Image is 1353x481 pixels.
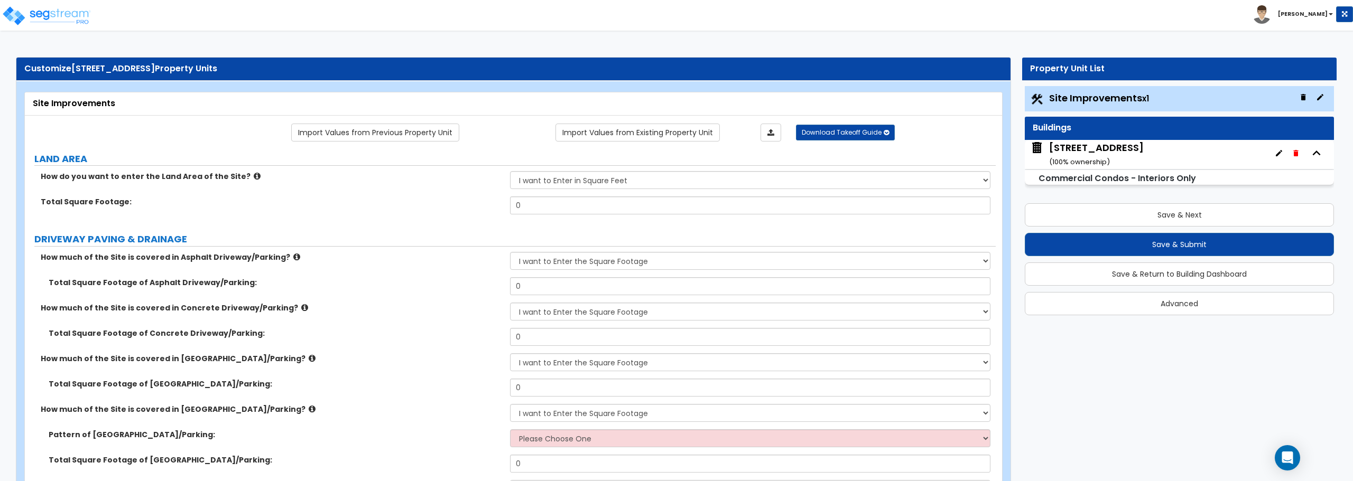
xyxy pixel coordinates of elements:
span: [STREET_ADDRESS] [71,62,155,74]
a: Import the dynamic attribute values from existing properties. [555,124,720,142]
div: Customize Property Units [24,63,1003,75]
label: How much of the Site is covered in Concrete Driveway/Parking? [41,303,502,313]
button: Download Takeoff Guide [796,125,895,140]
label: Total Square Footage of [GEOGRAPHIC_DATA]/Parking: [49,379,502,389]
div: Site Improvements [33,98,994,110]
b: [PERSON_NAME] [1278,10,1328,18]
i: click for more info! [309,354,316,362]
div: Open Intercom Messenger [1275,445,1300,470]
img: logo_pro_r.png [2,5,91,26]
small: x1 [1142,93,1149,104]
div: [STREET_ADDRESS] [1049,141,1144,168]
div: Buildings [1033,122,1326,134]
label: Pattern of [GEOGRAPHIC_DATA]/Parking: [49,429,502,440]
small: ( 100 % ownership) [1049,157,1110,167]
button: Advanced [1025,292,1334,315]
label: How do you want to enter the Land Area of the Site? [41,171,502,182]
i: click for more info! [254,172,261,180]
button: Save & Submit [1025,233,1334,256]
span: Site Improvements [1049,91,1149,105]
a: Import the dynamic attributes value through Excel sheet [761,124,781,142]
img: Construction.png [1030,92,1044,106]
button: Save & Return to Building Dashboard [1025,262,1334,286]
span: 11863 State Hwy 13 unit 105 [1030,141,1144,168]
label: How much of the Site is covered in Asphalt Driveway/Parking? [41,252,502,262]
label: How much of the Site is covered in [GEOGRAPHIC_DATA]/Parking? [41,353,502,364]
label: Total Square Footage of Asphalt Driveway/Parking: [49,277,502,288]
img: avatar.png [1253,5,1271,24]
i: click for more info! [293,253,300,261]
i: click for more info! [309,405,316,413]
span: Download Takeoff Guide [802,128,882,137]
button: Save & Next [1025,203,1334,227]
img: building.svg [1030,141,1044,155]
label: Total Square Footage of Concrete Driveway/Parking: [49,328,502,338]
small: Commercial Condos - Interiors Only [1039,172,1196,184]
label: Total Square Footage of [GEOGRAPHIC_DATA]/Parking: [49,455,502,465]
label: Total Square Footage: [41,196,502,207]
label: How much of the Site is covered in [GEOGRAPHIC_DATA]/Parking? [41,404,502,414]
a: Import the dynamic attribute values from previous properties. [291,124,459,142]
label: LAND AREA [34,152,996,166]
div: Property Unit List [1030,63,1329,75]
i: click for more info! [301,304,308,312]
label: DRIVEWAY PAVING & DRAINAGE [34,232,996,246]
